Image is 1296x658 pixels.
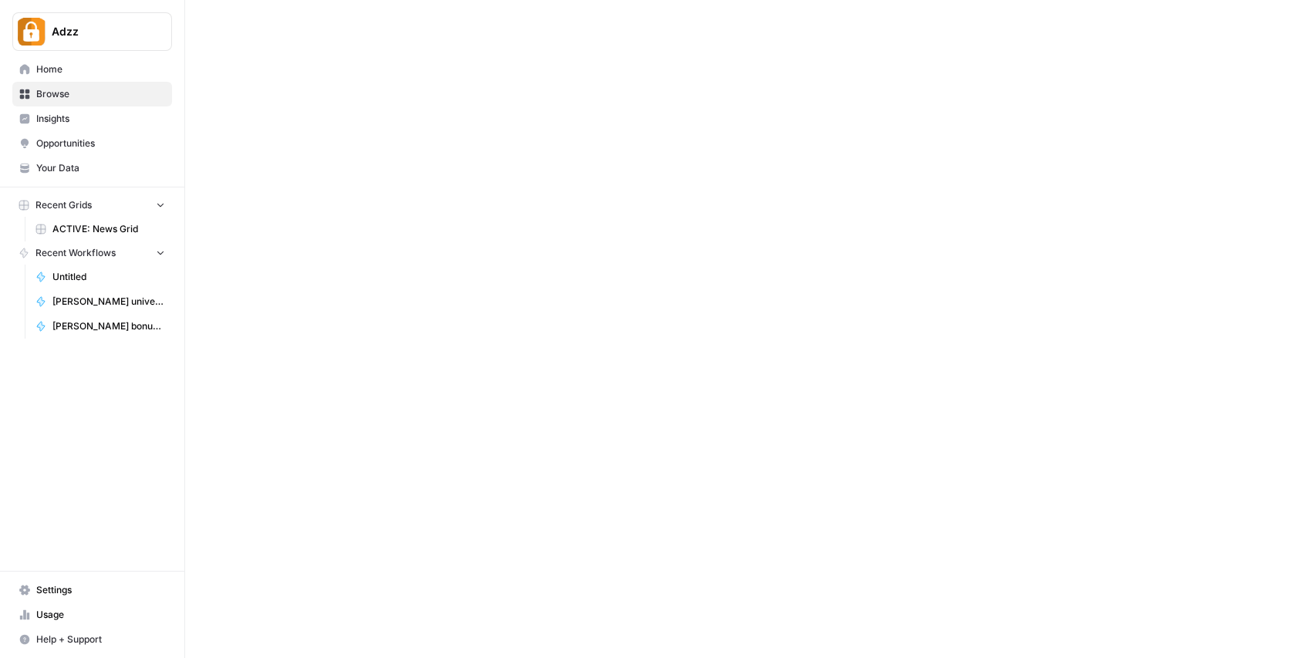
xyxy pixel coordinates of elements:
[36,583,165,597] span: Settings
[36,608,165,622] span: Usage
[29,265,172,289] a: Untitled
[35,198,92,212] span: Recent Grids
[12,194,172,217] button: Recent Grids
[29,289,172,314] a: [PERSON_NAME] universal post updater
[35,246,116,260] span: Recent Workflows
[12,106,172,131] a: Insights
[52,24,145,39] span: Adzz
[36,112,165,126] span: Insights
[52,270,165,284] span: Untitled
[36,137,165,150] span: Opportunities
[36,62,165,76] span: Home
[12,602,172,627] a: Usage
[12,156,172,181] a: Your Data
[12,241,172,265] button: Recent Workflows
[12,82,172,106] a: Browse
[12,12,172,51] button: Workspace: Adzz
[52,295,165,309] span: [PERSON_NAME] universal post updater
[36,87,165,101] span: Browse
[12,627,172,652] button: Help + Support
[52,222,165,236] span: ACTIVE: News Grid
[36,633,165,646] span: Help + Support
[52,319,165,333] span: [PERSON_NAME] bonus to wp - grid specific [PERSON_NAME]
[12,131,172,156] a: Opportunities
[12,57,172,82] a: Home
[12,578,172,602] a: Settings
[36,161,165,175] span: Your Data
[29,314,172,339] a: [PERSON_NAME] bonus to wp - grid specific [PERSON_NAME]
[29,217,172,241] a: ACTIVE: News Grid
[18,18,46,46] img: Adzz Logo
